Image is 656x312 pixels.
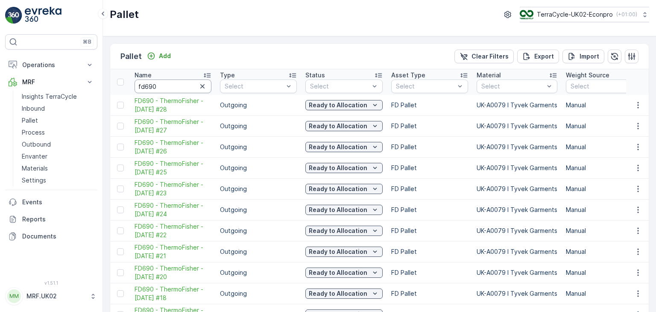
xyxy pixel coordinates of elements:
[220,185,297,193] p: Outgoing
[562,50,604,63] button: Import
[5,7,22,24] img: logo
[566,185,643,193] p: Manual
[117,227,124,234] div: Toggle Row Selected
[520,10,533,19] img: terracycle_logo_wKaHoWT.png
[477,268,557,277] p: UK-A0079 I Tyvek Garments
[117,102,124,109] div: Toggle Row Selected
[220,227,297,235] p: Outgoing
[391,71,425,79] p: Asset Type
[566,71,609,79] p: Weight Source
[309,206,367,214] p: Ready to Allocation
[477,122,557,130] p: UK-A0079 I Tyvek Garments
[391,289,468,298] p: FD Pallet
[309,227,367,235] p: Ready to Allocation
[5,287,97,305] button: MMMRF.UK02
[135,138,211,156] span: FD690 - ThermoFisher - [DATE] #26
[220,101,297,109] p: Outgoing
[391,206,468,214] p: FD Pallet
[22,232,94,241] p: Documents
[220,206,297,214] p: Outgoing
[5,56,97,74] button: Operations
[26,292,85,300] p: MRF.UK02
[135,180,211,197] a: FD690 - ThermoFisher - 10.07.2025 #23
[309,268,367,277] p: Ready to Allocation
[18,162,97,174] a: Materials
[22,78,80,86] p: MRF
[117,185,124,192] div: Toggle Row Selected
[454,50,514,63] button: Clear Filters
[220,164,297,172] p: Outgoing
[309,185,367,193] p: Ready to Allocation
[477,164,557,172] p: UK-A0079 I Tyvek Garments
[566,289,643,298] p: Manual
[305,205,383,215] button: Ready to Allocation
[7,289,21,303] div: MM
[471,52,509,61] p: Clear Filters
[117,123,124,130] div: Toggle Row Selected
[391,185,468,193] p: FD Pallet
[117,290,124,297] div: Toggle Row Selected
[22,128,45,137] p: Process
[477,227,557,235] p: UK-A0079 I Tyvek Garments
[305,163,383,173] button: Ready to Allocation
[18,115,97,127] a: Pallet
[22,140,51,149] p: Outbound
[391,227,468,235] p: FD Pallet
[391,143,468,151] p: FD Pallet
[477,247,557,256] p: UK-A0079 I Tyvek Garments
[305,100,383,110] button: Ready to Allocation
[18,174,97,186] a: Settings
[477,143,557,151] p: UK-A0079 I Tyvek Garments
[391,247,468,256] p: FD Pallet
[225,82,284,91] p: Select
[135,243,211,260] a: FD690 - ThermoFisher - 10.07.2025 #21
[566,101,643,109] p: Manual
[22,104,45,113] p: Inbound
[517,50,559,63] button: Export
[305,288,383,299] button: Ready to Allocation
[309,164,367,172] p: Ready to Allocation
[135,79,211,93] input: Search
[135,264,211,281] span: FD690 - ThermoFisher - [DATE] #20
[22,176,46,185] p: Settings
[305,121,383,131] button: Ready to Allocation
[566,122,643,130] p: Manual
[616,11,637,18] p: ( +01:00 )
[22,61,80,69] p: Operations
[220,289,297,298] p: Outgoing
[18,150,97,162] a: Envanter
[566,268,643,277] p: Manual
[117,144,124,150] div: Toggle Row Selected
[477,185,557,193] p: UK-A0079 I Tyvek Garments
[220,143,297,151] p: Outgoing
[5,194,97,211] a: Events
[117,206,124,213] div: Toggle Row Selected
[305,142,383,152] button: Ready to Allocation
[120,50,142,62] p: Pallet
[135,222,211,239] a: FD690 - ThermoFisher - 10.07.2025 #22
[305,268,383,278] button: Ready to Allocation
[135,118,211,135] span: FD690 - ThermoFisher - [DATE] #27
[135,222,211,239] span: FD690 - ThermoFisher - [DATE] #22
[571,82,630,91] p: Select
[305,184,383,194] button: Ready to Allocation
[135,138,211,156] a: FD690 - ThermoFisher - 10.07.2025 #26
[477,101,557,109] p: UK-A0079 I Tyvek Garments
[18,103,97,115] a: Inbound
[143,51,174,61] button: Add
[22,92,77,101] p: Insights TerraCycle
[117,248,124,255] div: Toggle Row Selected
[22,164,48,173] p: Materials
[5,211,97,228] a: Reports
[481,82,544,91] p: Select
[391,122,468,130] p: FD Pallet
[135,159,211,177] span: FD690 - ThermoFisher - [DATE] #25
[566,227,643,235] p: Manual
[117,165,124,171] div: Toggle Row Selected
[22,116,38,125] p: Pallet
[220,268,297,277] p: Outgoing
[477,289,557,298] p: UK-A0079 I Tyvek Garments
[25,7,61,24] img: logo_light-DOdMpM7g.png
[117,269,124,276] div: Toggle Row Selected
[5,74,97,91] button: MRF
